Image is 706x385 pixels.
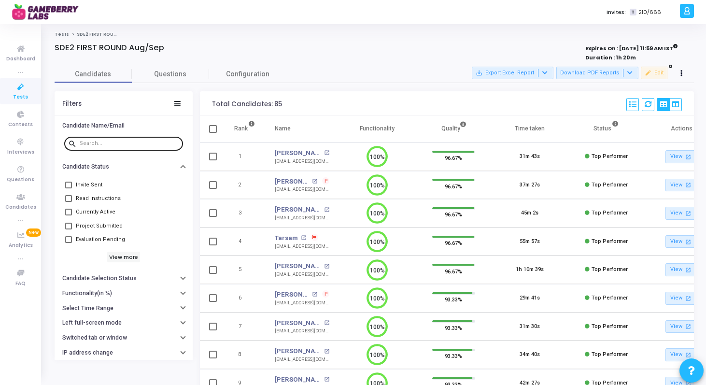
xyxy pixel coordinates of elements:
span: Project Submitted [76,220,123,232]
span: Invite Sent [76,179,102,191]
a: Tarsam [275,233,298,243]
mat-icon: open_in_new [312,292,317,297]
span: Read Instructions [76,193,121,204]
span: Evaluation Pending [76,234,125,245]
button: Export Excel Report [472,67,553,79]
a: [PERSON_NAME] [PERSON_NAME] [275,318,322,328]
mat-icon: open_in_new [684,209,692,217]
div: Filters [62,100,82,108]
div: 31m 43s [520,153,540,161]
mat-icon: open_in_new [684,153,692,161]
div: [EMAIL_ADDRESS][DOMAIN_NAME] [275,271,329,278]
td: 3 [224,199,265,228]
span: Currently Active [76,206,115,218]
span: Top Performer [592,323,628,329]
button: Select Time Range [55,300,193,315]
a: View [665,348,699,361]
div: 34m 40s [520,351,540,359]
span: Top Performer [592,238,628,244]
mat-icon: open_in_new [301,235,306,241]
div: Time taken [515,123,545,134]
span: New [26,228,41,237]
button: Candidate Status [55,159,193,174]
span: 96.67% [445,210,462,219]
td: 8 [224,341,265,369]
span: Questions [7,176,34,184]
td: 2 [224,171,265,200]
mat-icon: search [68,139,80,148]
span: FAQ [15,280,26,288]
input: Search... [80,141,179,146]
mat-icon: open_in_new [684,181,692,189]
div: [EMAIL_ADDRESS][DOMAIN_NAME] [275,186,329,193]
span: Interviews [7,148,34,157]
span: Top Performer [592,295,628,301]
h6: Functionality(in %) [62,290,112,297]
strong: Expires On : [DATE] 11:59 AM IST [585,42,678,53]
button: Functionality(in %) [55,286,193,301]
span: 96.67% [445,238,462,248]
div: 31m 30s [520,323,540,331]
div: 45m 2s [521,209,538,217]
mat-icon: open_in_new [324,150,329,156]
div: [EMAIL_ADDRESS][DOMAIN_NAME] [275,328,329,335]
a: [PERSON_NAME] [275,177,310,186]
span: Top Performer [592,351,628,357]
h6: Candidate Name/Email [62,122,125,129]
span: Configuration [226,69,269,79]
h6: Select Time Range [62,305,113,312]
mat-icon: open_in_new [684,266,692,274]
mat-icon: open_in_new [684,238,692,246]
a: Tests [55,31,69,37]
span: Top Performer [592,266,628,272]
td: 1 [224,143,265,171]
span: Candidates [55,69,132,79]
div: Name [275,123,291,134]
label: Invites: [607,8,626,16]
a: View [665,235,699,248]
td: 6 [224,284,265,313]
span: Top Performer [592,182,628,188]
span: SDE2 FIRST ROUND Aug/Sep [77,31,142,37]
button: Candidate Name/Email [55,118,193,133]
button: Download PDF Reports [556,67,638,79]
a: View [665,292,699,305]
a: View [665,179,699,192]
h6: View more [107,252,141,262]
a: View [665,150,699,163]
mat-icon: open_in_new [324,377,329,382]
span: P [325,177,328,185]
span: Top Performer [592,210,628,216]
mat-icon: open_in_new [324,264,329,269]
mat-icon: open_in_new [684,322,692,330]
mat-icon: edit [645,70,651,76]
div: Total Candidates: 85 [212,100,282,108]
h6: IP address change [62,349,113,356]
span: 210/666 [638,8,661,16]
span: P [325,290,328,298]
button: Edit [641,67,667,79]
div: [EMAIL_ADDRESS][DOMAIN_NAME] [275,214,329,222]
span: Contests [8,121,33,129]
span: 93.33% [445,323,462,332]
div: 55m 57s [520,238,540,246]
button: Left full-screen mode [55,315,193,330]
a: [PERSON_NAME] [275,205,322,214]
span: 96.67% [445,153,462,163]
span: Analytics [9,242,33,250]
h6: Candidate Status [62,163,109,171]
td: 5 [224,256,265,284]
th: Rank [224,115,265,143]
mat-icon: open_in_new [324,349,329,354]
mat-icon: open_in_new [324,320,329,326]
th: Functionality [339,115,415,143]
a: View [665,263,699,276]
a: [PERSON_NAME] [275,290,310,299]
span: Candidates [5,203,36,212]
button: IP address change [55,345,193,360]
span: 96.67% [445,266,462,276]
h6: Candidate Selection Status [62,275,137,282]
div: [EMAIL_ADDRESS][DOMAIN_NAME] [275,356,329,363]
